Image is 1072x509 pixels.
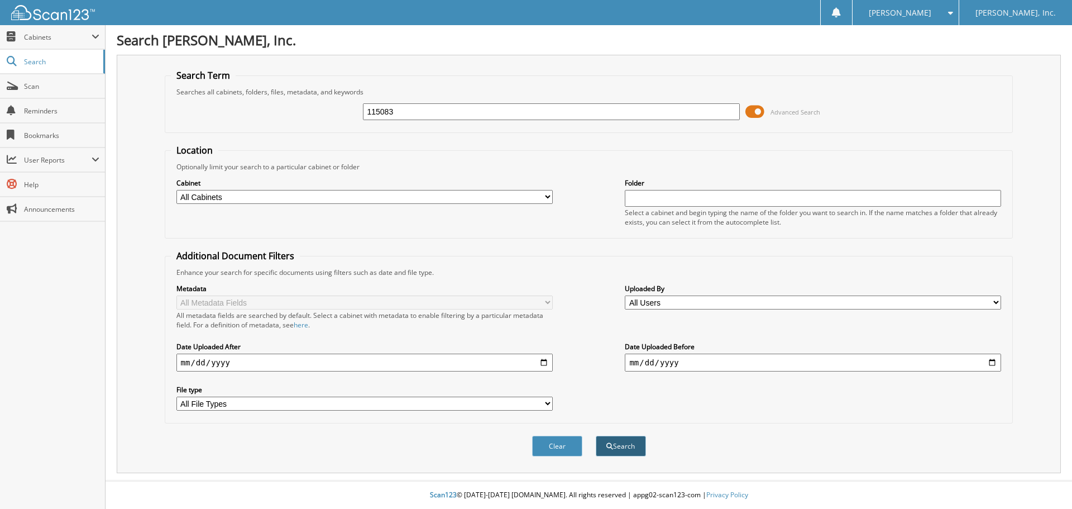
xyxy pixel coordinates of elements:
span: [PERSON_NAME] [869,9,931,16]
legend: Search Term [171,69,236,82]
label: Uploaded By [625,284,1001,293]
div: Enhance your search for specific documents using filters such as date and file type. [171,268,1007,277]
span: Advanced Search [770,108,820,116]
div: © [DATE]-[DATE] [DOMAIN_NAME]. All rights reserved | appg02-scan123-com | [106,482,1072,509]
span: User Reports [24,155,92,165]
h1: Search [PERSON_NAME], Inc. [117,31,1061,49]
label: Metadata [176,284,553,293]
legend: Additional Document Filters [171,250,300,262]
span: Search [24,57,98,66]
div: Select a cabinet and begin typing the name of the folder you want to search in. If the name match... [625,208,1001,227]
span: [PERSON_NAME], Inc. [975,9,1056,16]
legend: Location [171,144,218,156]
div: Optionally limit your search to a particular cabinet or folder [171,162,1007,172]
a: here [294,320,308,330]
span: Help [24,180,99,189]
span: Reminders [24,106,99,116]
button: Clear [532,436,582,456]
label: File type [176,385,553,394]
input: start [176,354,553,372]
div: Searches all cabinets, folders, files, metadata, and keywords [171,87,1007,97]
a: Privacy Policy [706,490,748,500]
button: Search [596,436,646,456]
span: Announcements [24,204,99,214]
span: Cabinets [24,32,92,42]
input: end [625,354,1001,372]
iframe: Chat Widget [1016,455,1072,509]
label: Date Uploaded After [176,342,553,351]
img: scan123-logo-white.svg [11,5,95,20]
span: Scan [24,82,99,91]
label: Date Uploaded Before [625,342,1001,351]
span: Scan123 [430,490,457,500]
label: Cabinet [176,178,553,188]
div: All metadata fields are searched by default. Select a cabinet with metadata to enable filtering b... [176,311,553,330]
span: Bookmarks [24,131,99,140]
label: Folder [625,178,1001,188]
